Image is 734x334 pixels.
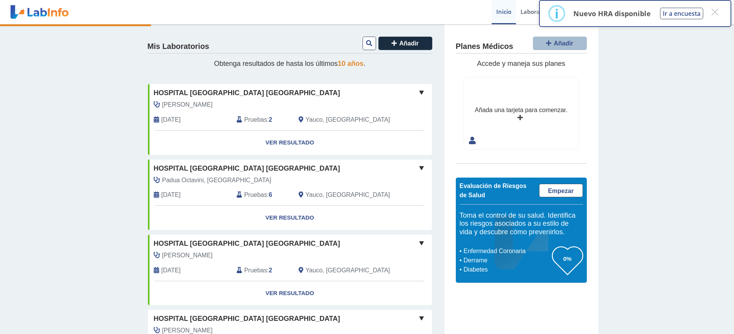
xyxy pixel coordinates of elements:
[708,5,722,19] button: Close this dialog
[555,7,559,20] div: i
[539,184,583,197] a: Empezar
[552,254,583,264] h3: 0%
[148,42,209,51] h4: Mis Laboratorios
[554,40,573,47] span: Añadir
[161,190,181,200] span: 2023-02-11
[244,266,267,275] span: Pruebas
[665,304,726,326] iframe: Help widget launcher
[154,238,340,249] span: Hospital [GEOGRAPHIC_DATA] [GEOGRAPHIC_DATA]
[399,40,419,47] span: Añadir
[660,8,703,19] button: Ir a encuesta
[269,267,272,274] b: 2
[338,60,364,67] span: 10 años
[244,115,267,124] span: Pruebas
[148,281,432,305] a: Ver Resultado
[456,42,513,51] h4: Planes Médicos
[306,266,390,275] span: Yauco, PR
[269,116,272,123] b: 2
[306,190,390,200] span: Yauco, PR
[161,115,181,124] span: 2025-06-30
[162,176,271,185] span: Padua Octavini, Ilean
[462,247,552,256] li: Enfermedad Coronaria
[475,106,567,115] div: Añada una tarjeta para comenzar.
[378,37,432,50] button: Añadir
[231,266,293,275] div: :
[231,190,293,200] div: :
[161,266,181,275] span: 2022-11-23
[548,188,574,194] span: Empezar
[462,265,552,274] li: Diabetes
[148,131,432,155] a: Ver Resultado
[154,88,340,98] span: Hospital [GEOGRAPHIC_DATA] [GEOGRAPHIC_DATA]
[462,256,552,265] li: Derrame
[460,211,583,237] h5: Toma el control de su salud. Identifica los riesgos asociados a su estilo de vida y descubre cómo...
[460,183,527,198] span: Evaluación de Riesgos de Salud
[148,206,432,230] a: Ver Resultado
[269,191,272,198] b: 6
[214,60,365,67] span: Obtenga resultados de hasta los últimos .
[162,100,213,109] span: Rodriguez Rodriguez, Karen
[154,314,340,324] span: Hospital [GEOGRAPHIC_DATA] [GEOGRAPHIC_DATA]
[533,37,587,50] button: Añadir
[162,251,213,260] span: Rodriguez Rodriguez, Karen
[231,115,293,124] div: :
[154,163,340,174] span: Hospital [GEOGRAPHIC_DATA] [GEOGRAPHIC_DATA]
[477,60,565,67] span: Accede y maneja sus planes
[244,190,267,200] span: Pruebas
[306,115,390,124] span: Yauco, PR
[573,9,651,18] p: Nuevo HRA disponible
